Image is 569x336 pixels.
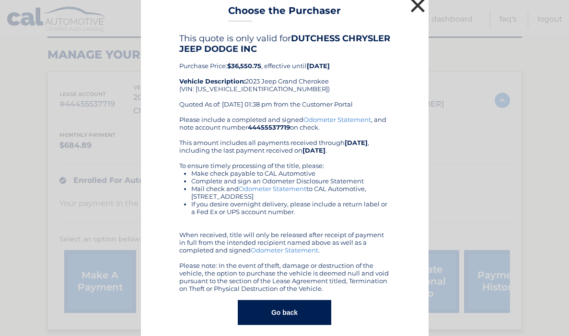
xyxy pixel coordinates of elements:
[251,246,318,254] a: Odometer Statement
[179,33,390,54] h4: This quote is only valid for
[191,169,390,177] li: Make check payable to CAL Automotive
[191,200,390,216] li: If you desire overnight delivery, please include a return label or a Fed Ex or UPS account number.
[228,5,341,22] h3: Choose the Purchaser
[179,33,390,116] div: Purchase Price: , effective until 2023 Jeep Grand Cherokee (VIN: [US_VEHICLE_IDENTIFICATION_NUMBE...
[227,62,261,70] b: $36,550.75
[191,185,390,200] li: Mail check and to CAL Automotive, [STREET_ADDRESS]
[191,177,390,185] li: Complete and sign an Odometer Disclosure Statement
[239,185,306,192] a: Odometer Statement
[345,139,368,146] b: [DATE]
[238,300,331,325] button: Go back
[303,116,371,123] a: Odometer Statement
[307,62,330,70] b: [DATE]
[248,123,290,131] b: 44455537719
[302,146,325,154] b: [DATE]
[179,116,390,292] div: Please include a completed and signed , and note account number on check. This amount includes al...
[179,33,390,54] b: DUTCHESS CHRYSLER JEEP DODGE INC
[179,77,245,85] strong: Vehicle Description:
